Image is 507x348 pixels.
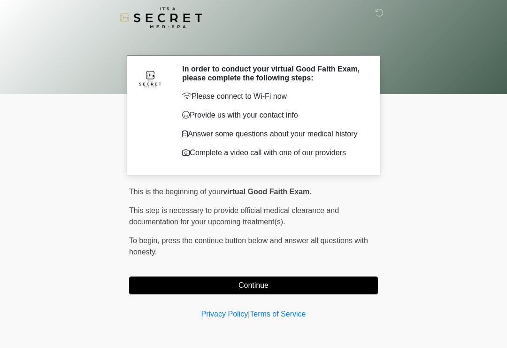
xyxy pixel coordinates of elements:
[129,188,223,196] span: This is the beginning of your
[129,206,339,226] span: This step is necessary to provide official medical clearance and documentation for your upcoming ...
[182,128,364,140] p: Answer some questions about your medical history
[129,237,368,256] span: press the continue button below and answer all questions with honesty.
[122,34,385,51] h1: ‎ ‎
[182,64,364,82] h2: In order to conduct your virtual Good Faith Exam, please complete the following steps:
[129,277,378,294] button: Continue
[182,147,364,158] p: Complete a video call with one of our providers
[248,310,250,318] a: |
[182,91,364,102] p: Please connect to Wi-Fi now
[182,110,364,121] p: Provide us with your contact info
[309,188,311,196] span: .
[250,310,306,318] a: Terms of Service
[136,64,164,93] img: Agent Avatar
[129,237,161,245] span: To begin,
[201,310,248,318] a: Privacy Policy
[223,188,309,196] strong: virtual Good Faith Exam
[120,7,202,28] img: It's A Secret Med Spa Logo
